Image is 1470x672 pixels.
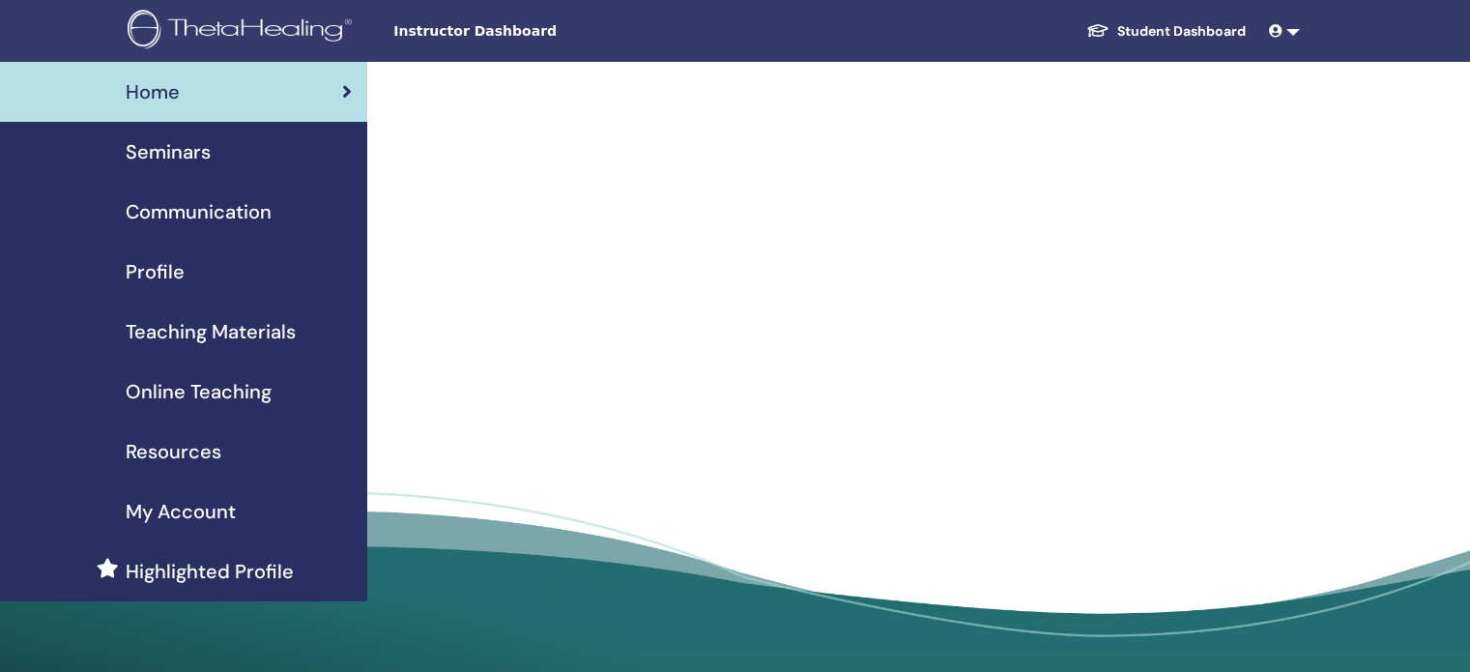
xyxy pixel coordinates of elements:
span: Highlighted Profile [126,557,294,586]
span: Communication [126,197,272,226]
img: graduation-cap-white.svg [1086,22,1110,39]
span: My Account [126,497,236,526]
span: Online Teaching [126,377,272,406]
img: logo.png [128,10,359,53]
span: Seminars [126,137,211,166]
span: Teaching Materials [126,317,296,346]
span: Home [126,77,180,106]
span: Profile [126,257,185,286]
span: Resources [126,437,221,466]
span: Instructor Dashboard [393,21,683,42]
a: Student Dashboard [1071,14,1261,49]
